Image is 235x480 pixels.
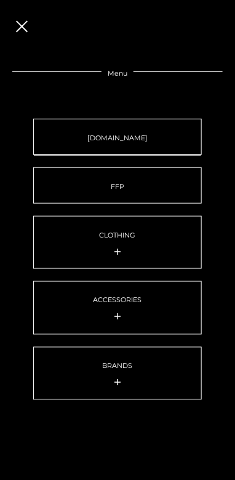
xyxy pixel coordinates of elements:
span: [DOMAIN_NAME] [87,134,148,142]
a: ACCESSORIES [33,281,202,334]
span: CLOTHING [100,231,136,239]
span: ACCESSORIES [94,296,142,305]
span: Menu [102,69,133,78]
a: BRANDS [33,347,202,400]
a: CLOTHING [33,216,202,269]
a: [DOMAIN_NAME] [33,119,202,155]
a: FFP [33,167,202,204]
span: BRANDS [103,362,133,370]
span: FFP [111,182,124,191]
